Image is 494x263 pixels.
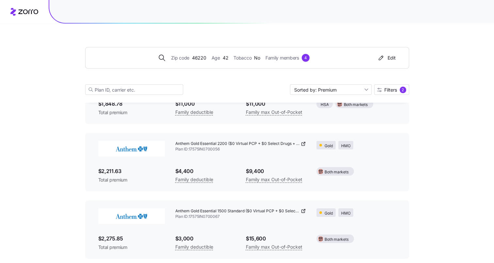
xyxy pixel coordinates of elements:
span: Family max Out-of-Pocket [246,176,302,184]
input: Plan ID, carrier etc. [85,84,183,95]
span: Family deductible [175,108,213,116]
span: Both markets [325,169,348,175]
span: 46220 [192,54,206,61]
span: Family members [265,54,299,61]
span: Gold [325,210,333,217]
span: Family deductible [175,243,213,251]
span: No [254,54,260,61]
span: $15,600 [246,235,306,243]
span: $3,000 [175,235,235,243]
span: Total premium [98,109,165,116]
span: Total premium [98,177,165,183]
span: 42 [223,54,228,61]
img: Anthem [98,141,165,157]
div: 2 [400,87,406,93]
span: $2,275.85 [98,235,165,243]
div: Edit [377,55,396,61]
span: Tobacco [233,54,251,61]
span: $4,400 [175,167,235,175]
span: Anthem Gold Essential 1500 Standard ($0 Virtual PCP + $0 Select Drugs + Incentives) [175,208,300,214]
span: $9,400 [246,167,306,175]
span: Filters [384,88,397,92]
span: Both markets [325,237,348,243]
button: Edit [374,53,398,63]
span: Plan ID: 17575IN0700067 [175,214,306,219]
span: $11,000 [246,100,306,108]
img: Anthem [98,208,165,224]
span: Total premium [98,244,165,251]
span: Anthem Gold Essential 2200 ($0 Virtual PCP + $0 Select Drugs + Incentives) [175,141,300,147]
span: Family deductible [175,176,213,184]
button: Filters2 [374,84,409,95]
span: Gold [325,143,333,149]
span: Family max Out-of-Pocket [246,108,302,116]
span: Plan ID: 17575IN0700056 [175,147,306,152]
span: HSA [321,102,328,108]
span: Zip code [171,54,189,61]
div: 4 [302,54,310,62]
span: HMO [341,143,350,149]
span: HMO [341,210,350,217]
span: $2,211.63 [98,167,165,175]
span: Age [212,54,220,61]
input: Sort by [290,84,372,95]
span: $11,000 [175,100,235,108]
span: Family max Out-of-Pocket [246,243,302,251]
span: Both markets [343,102,367,108]
span: $1,848.78 [98,100,165,108]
